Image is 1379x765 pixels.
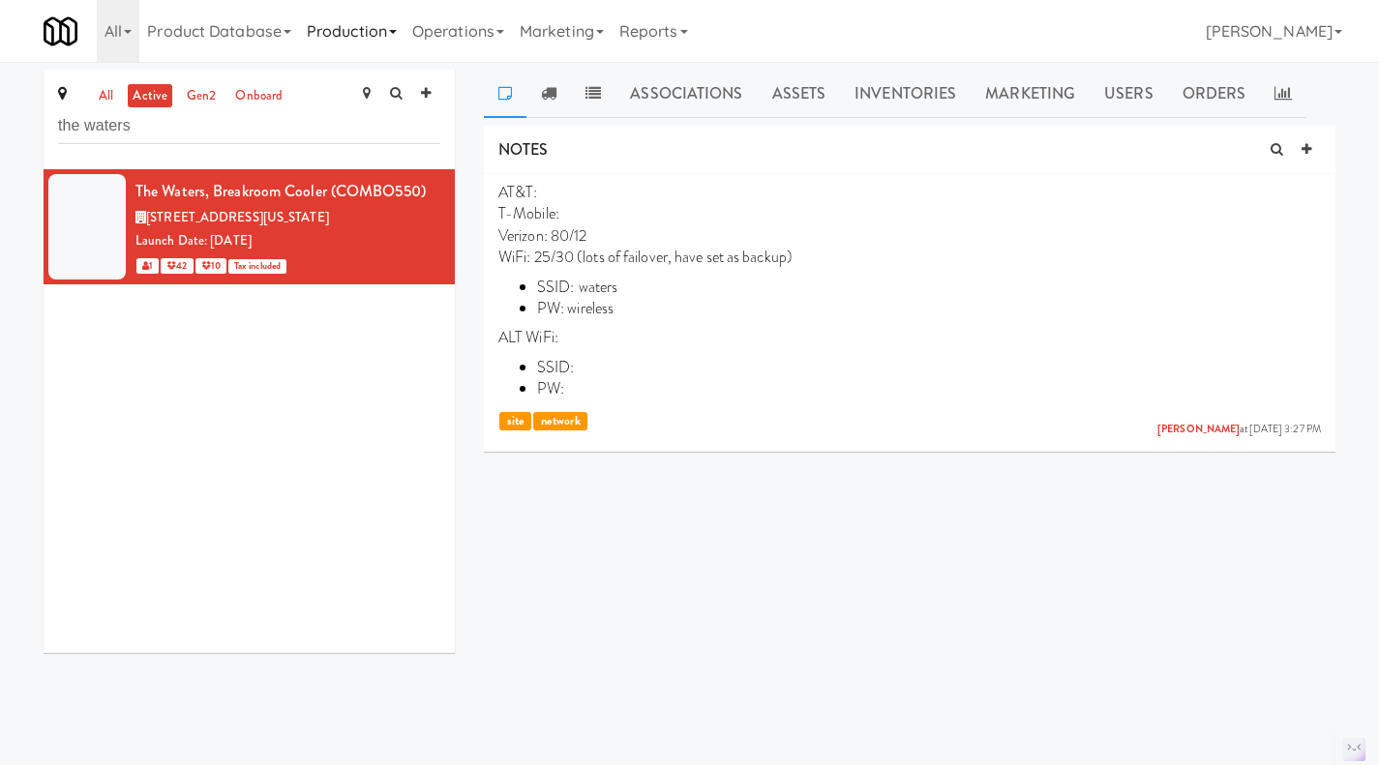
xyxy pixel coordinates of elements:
p: T-Mobile: [498,203,1321,224]
span: at [DATE] 3:27 PM [1157,423,1321,437]
span: NOTES [498,138,549,161]
li: The Waters, Breakroom Cooler (COMBO550)[STREET_ADDRESS][US_STATE]Launch Date: [DATE] 1 42 10Tax i... [44,169,455,284]
div: The Waters, Breakroom Cooler (COMBO550) [135,177,440,206]
p: Verizon: 80/12 [498,225,1321,247]
input: Search site [58,108,440,144]
span: 42 [161,258,193,274]
li: SSID: waters [537,277,1321,298]
img: Micromart [44,15,77,48]
li: PW: wireless [537,298,1321,319]
a: Associations [615,70,757,118]
span: site [499,412,531,430]
span: 10 [195,258,226,274]
li: SSID: [537,357,1321,378]
p: AT&T: [498,182,1321,203]
span: Tax included [228,259,286,274]
a: Users [1090,70,1168,118]
a: onboard [230,84,287,108]
p: ALT WiFi: [498,327,1321,348]
span: 1 [136,258,159,274]
a: Inventories [840,70,971,118]
p: WiFi: 25/30 (lots of failover, have set as backup) [498,247,1321,268]
li: PW: [537,378,1321,399]
a: [PERSON_NAME] [1157,422,1240,436]
a: Orders [1168,70,1261,118]
span: [STREET_ADDRESS][US_STATE] [146,208,329,226]
a: all [94,84,118,108]
a: gen2 [182,84,221,108]
a: Marketing [971,70,1090,118]
a: active [128,84,172,108]
div: Launch Date: [DATE] [135,229,440,253]
a: Assets [758,70,841,118]
span: network [533,412,587,430]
